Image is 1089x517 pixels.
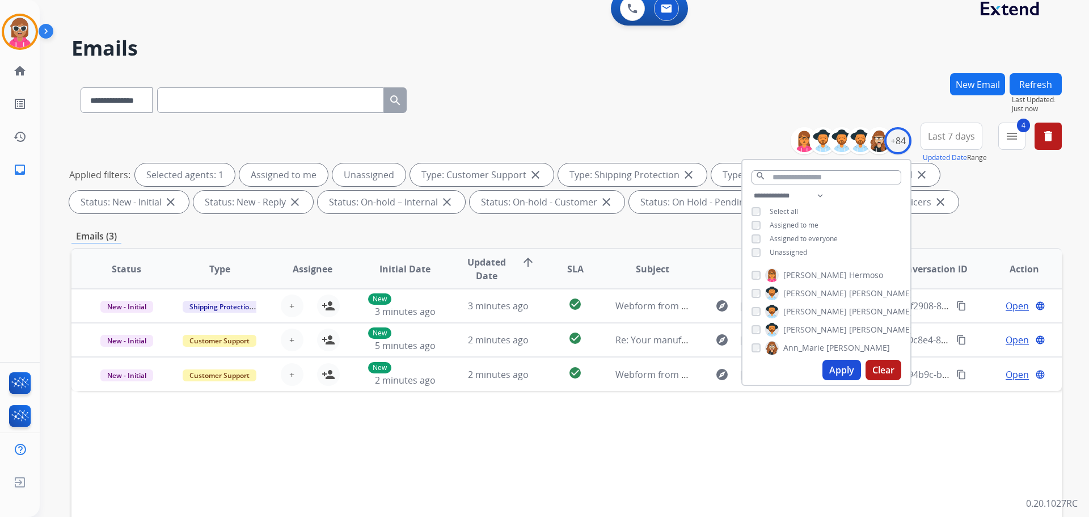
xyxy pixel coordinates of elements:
span: + [289,333,294,347]
mat-icon: delete [1041,129,1055,143]
button: Clear [866,360,901,380]
span: Customer Support [183,335,256,347]
mat-icon: close [288,195,302,209]
mat-icon: close [440,195,454,209]
span: Webform from [EMAIL_ADDRESS][DOMAIN_NAME] on [DATE] [615,368,872,381]
mat-icon: person_add [322,333,335,347]
span: [PERSON_NAME] [783,288,847,299]
mat-icon: search [755,171,766,181]
mat-icon: content_copy [956,301,966,311]
button: Updated Date [923,153,967,162]
span: [EMAIL_ADDRESS][DOMAIN_NAME] [740,368,857,381]
span: Subject [636,262,669,276]
span: Ann_Marie [783,342,824,354]
span: [PERSON_NAME] [849,324,913,335]
div: Type: Customer Support [410,163,554,186]
span: 2 minutes ago [468,368,529,381]
span: Re: Your manufacturer's warranty may still be active [615,334,838,346]
span: Last 7 days [928,134,975,138]
mat-icon: history [13,130,27,144]
span: SLA [567,262,584,276]
span: [PERSON_NAME] [849,306,913,317]
span: [EMAIL_ADDRESS][PERSON_NAME][DOMAIN_NAME] [740,333,857,347]
mat-icon: menu [1005,129,1019,143]
mat-icon: content_copy [956,369,966,380]
span: Type [209,262,230,276]
div: Type: Reguard CS [711,163,824,186]
p: Applied filters: [69,168,130,182]
mat-icon: home [13,64,27,78]
button: + [281,295,303,317]
button: Last 7 days [921,123,982,150]
button: + [281,329,303,351]
span: Conversation ID [895,262,968,276]
mat-icon: person_add [322,368,335,381]
mat-icon: close [915,168,928,182]
span: New - Initial [100,369,153,381]
span: 5 minutes ago [375,339,436,352]
button: 4 [998,123,1025,150]
span: Unassigned [770,247,807,257]
div: +84 [884,127,911,154]
mat-icon: inbox [13,163,27,176]
span: [PERSON_NAME] [849,288,913,299]
div: Status: On Hold - Pending Parts [629,191,802,213]
span: Assigned to me [770,220,818,230]
button: + [281,363,303,386]
div: Selected agents: 1 [135,163,235,186]
span: New - Initial [100,301,153,313]
div: Assigned to me [239,163,328,186]
div: Type: Shipping Protection [558,163,707,186]
img: avatar [4,16,36,48]
span: Open [1006,333,1029,347]
span: 2 minutes ago [375,374,436,386]
mat-icon: close [934,195,947,209]
h2: Emails [71,37,1062,60]
span: New - Initial [100,335,153,347]
span: 4 [1017,119,1030,132]
div: Status: New - Reply [193,191,313,213]
button: Refresh [1010,73,1062,95]
span: Just now [1012,104,1062,114]
span: 3 minutes ago [468,300,529,312]
span: + [289,299,294,313]
mat-icon: language [1035,301,1045,311]
mat-icon: content_copy [956,335,966,345]
span: [PERSON_NAME] [783,306,847,317]
button: Apply [822,360,861,380]
mat-icon: check_circle [568,297,582,311]
mat-icon: search [389,94,402,107]
span: Assigned to everyone [770,234,838,243]
mat-icon: close [682,168,695,182]
mat-icon: check_circle [568,331,582,345]
mat-icon: close [529,168,542,182]
mat-icon: close [164,195,178,209]
span: [PERSON_NAME] [783,324,847,335]
p: New [368,293,391,305]
span: [PERSON_NAME] [783,270,847,281]
span: [EMAIL_ADDRESS][PERSON_NAME][DOMAIN_NAME] [740,299,857,313]
button: New Email [950,73,1005,95]
span: 2 minutes ago [468,334,529,346]
span: Assignee [293,262,332,276]
span: Hermoso [849,270,883,281]
span: Status [112,262,141,276]
span: Open [1006,368,1029,381]
mat-icon: close [600,195,613,209]
span: Updated Date [461,255,513,283]
span: + [289,368,294,381]
mat-icon: explore [715,299,729,313]
mat-icon: language [1035,335,1045,345]
mat-icon: person_add [322,299,335,313]
mat-icon: language [1035,369,1045,380]
span: Initial Date [379,262,430,276]
p: New [368,327,391,339]
span: Range [923,153,987,162]
div: Status: On-hold – Internal [318,191,465,213]
span: Open [1006,299,1029,313]
p: 0.20.1027RC [1026,497,1078,510]
p: Emails (3) [71,229,121,243]
span: Select all [770,207,798,216]
span: Last Updated: [1012,95,1062,104]
span: [PERSON_NAME] [826,342,890,354]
